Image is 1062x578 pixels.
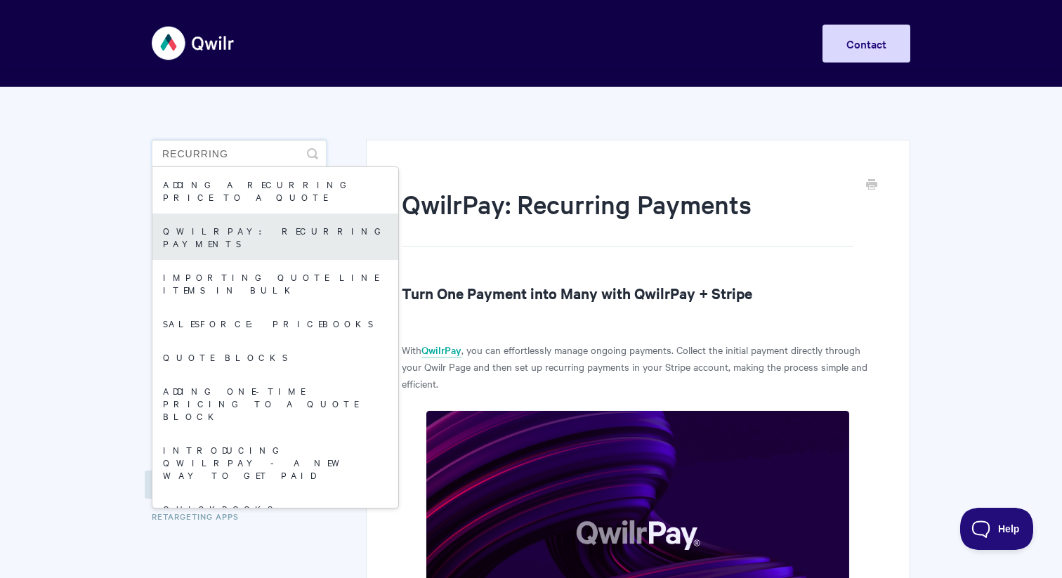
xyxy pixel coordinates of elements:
[866,178,877,193] a: Print this Article
[152,340,398,374] a: Quote Blocks
[421,343,461,358] a: QwilrPay
[152,140,327,168] input: Search
[152,306,398,340] a: Salesforce: Pricebooks
[152,374,398,433] a: Adding One-Time Pricing To A Quote Block
[402,341,874,392] p: With , you can effortlessly manage ongoing payments. Collect the initial payment directly through...
[152,502,249,530] a: Retargeting Apps
[402,282,874,304] h2: Turn One Payment into Many with QwilrPay + Stripe
[152,214,398,260] a: QwilrPay: Recurring Payments
[960,508,1034,550] iframe: Toggle Customer Support
[402,186,853,247] h1: QwilrPay: Recurring Payments
[152,260,398,306] a: Importing quote line items in bulk
[152,167,398,214] a: Adding A Recurring Price To A Quote
[822,25,910,63] a: Contact
[152,17,235,70] img: Qwilr Help Center
[145,471,330,499] a: QwilrPay and Accounting Apps
[152,492,398,538] a: QuickBooks Integration
[152,433,398,492] a: Introducing QwilrPay - A New Way to Get Paid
